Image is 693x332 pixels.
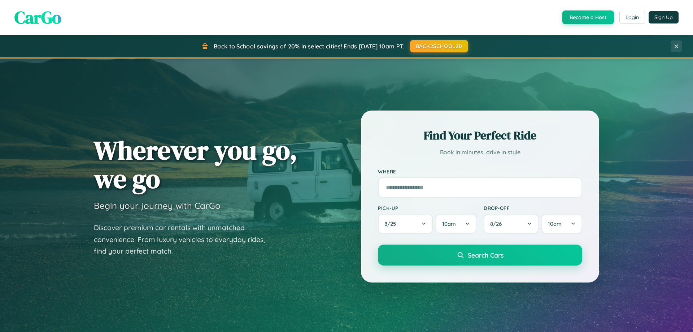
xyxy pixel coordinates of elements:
button: Search Cars [378,245,582,266]
span: 8 / 25 [384,220,400,227]
span: CarGo [14,5,61,29]
p: Discover premium car rentals with unmatched convenience. From luxury vehicles to everyday rides, ... [94,222,274,257]
button: 10am [541,214,582,234]
span: Search Cars [468,251,504,259]
span: 10am [442,220,456,227]
p: Book in minutes, drive in style [378,147,582,158]
button: 8/25 [378,214,433,234]
button: 10am [436,214,476,234]
button: Become a Host [562,10,614,24]
button: Login [619,11,645,24]
button: BACK2SCHOOL20 [410,40,468,52]
button: Sign Up [649,11,679,23]
h1: Wherever you go, we go [94,136,297,193]
h3: Begin your journey with CarGo [94,200,221,211]
button: 8/26 [484,214,539,234]
h2: Find Your Perfect Ride [378,128,582,143]
label: Drop-off [484,205,582,211]
label: Where [378,168,582,174]
label: Pick-up [378,205,476,211]
span: Back to School savings of 20% in select cities! Ends [DATE] 10am PT. [214,43,404,50]
span: 8 / 26 [490,220,505,227]
span: 10am [548,220,562,227]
